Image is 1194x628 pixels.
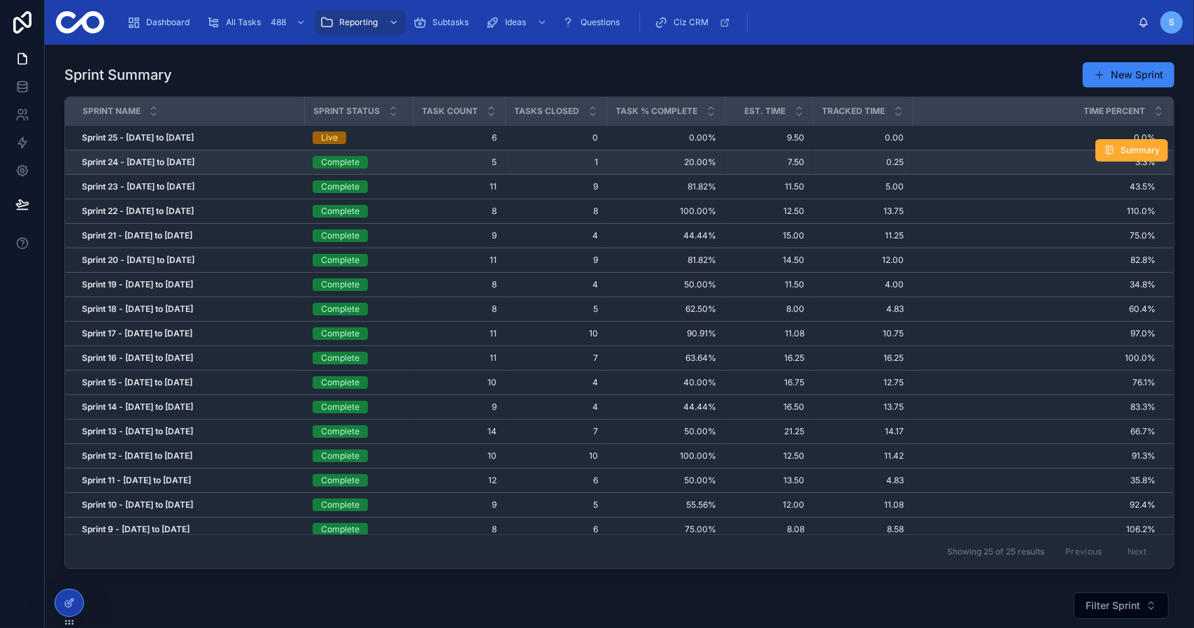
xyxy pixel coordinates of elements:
a: 11.42 [821,450,904,462]
a: 10 [513,450,598,462]
div: Complete [321,254,360,266]
a: 4 [513,230,598,241]
span: 14 [421,426,497,437]
a: 16.25 [733,352,804,364]
a: 3.3% [913,157,1156,168]
span: 50.00% [615,475,716,486]
a: 11 [421,181,497,192]
a: Ideas [481,10,554,35]
div: Complete [321,376,360,389]
a: 16.25 [821,352,904,364]
button: New Sprint [1083,62,1174,87]
a: 81.82% [615,181,716,192]
h1: Sprint Summary [64,65,172,85]
a: 75.00% [615,524,716,535]
a: 10 [421,450,497,462]
span: Sprint Name [83,106,141,117]
div: Complete [321,523,360,536]
a: 15.00 [733,230,804,241]
span: Task Count [422,106,478,117]
a: 8 [421,304,497,315]
a: 6 [513,524,598,535]
a: 9 [421,499,497,511]
a: Ciz CRM [650,10,737,35]
button: Summary [1095,139,1168,162]
span: 12.00 [733,499,804,511]
span: Filter Sprint [1086,599,1140,613]
a: 8.58 [821,524,904,535]
a: 20.00% [615,157,716,168]
a: Complete [313,327,404,340]
a: 1 [513,157,598,168]
a: Questions [557,10,630,35]
span: 14.17 [821,426,904,437]
a: 83.3% [913,401,1156,413]
a: 13.75 [821,401,904,413]
span: 7 [513,352,598,364]
strong: Sprint 11 - [DATE] to [DATE] [82,475,191,485]
strong: Sprint 23 - [DATE] to [DATE] [82,181,194,192]
span: 12.50 [733,450,804,462]
span: 6 [421,132,497,143]
a: Dashboard [122,10,199,35]
a: 11.25 [821,230,904,241]
a: Sprint 18 - [DATE] to [DATE] [82,304,296,315]
a: 5 [513,304,598,315]
strong: Sprint 19 - [DATE] to [DATE] [82,279,193,290]
a: 44.44% [615,230,716,241]
strong: Sprint 13 - [DATE] to [DATE] [82,426,193,436]
a: Sprint 16 - [DATE] to [DATE] [82,352,296,364]
a: Complete [313,352,404,364]
div: 488 [266,14,290,31]
a: 12.75 [821,377,904,388]
a: 0.25 [821,157,904,168]
span: 8.08 [733,524,804,535]
div: Complete [321,278,360,291]
strong: Sprint 22 - [DATE] to [DATE] [82,206,194,216]
span: 11 [421,255,497,266]
a: Subtasks [408,10,478,35]
a: 11.50 [733,279,804,290]
a: Sprint 9 - [DATE] to [DATE] [82,524,296,535]
span: 43.5% [913,181,1156,192]
a: 100.00% [615,206,716,217]
div: Complete [321,425,360,438]
span: 11.08 [733,328,804,339]
a: Complete [313,180,404,193]
a: 4.00 [821,279,904,290]
span: 34.8% [913,279,1156,290]
span: Reporting [339,17,378,28]
a: 4 [513,401,598,413]
a: Sprint 15 - [DATE] to [DATE] [82,377,296,388]
strong: Sprint 18 - [DATE] to [DATE] [82,304,193,314]
a: 76.1% [913,377,1156,388]
a: 5 [513,499,598,511]
span: 11.08 [821,499,904,511]
a: 8.00 [733,304,804,315]
div: Complete [321,180,360,193]
a: 91.3% [913,450,1156,462]
span: 14.50 [733,255,804,266]
span: All Tasks [226,17,261,28]
a: 9 [421,401,497,413]
a: 55.56% [615,499,716,511]
a: 0.00% [615,132,716,143]
a: Sprint 25 - [DATE] to [DATE] [82,132,296,143]
span: 8 [513,206,598,217]
span: 9 [421,230,497,241]
button: Select Button [1074,592,1169,619]
a: All Tasks488 [202,10,313,35]
span: 10 [513,328,598,339]
span: 8 [421,206,497,217]
a: 0.0% [913,132,1156,143]
div: Complete [321,229,360,242]
a: 9 [513,181,598,192]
